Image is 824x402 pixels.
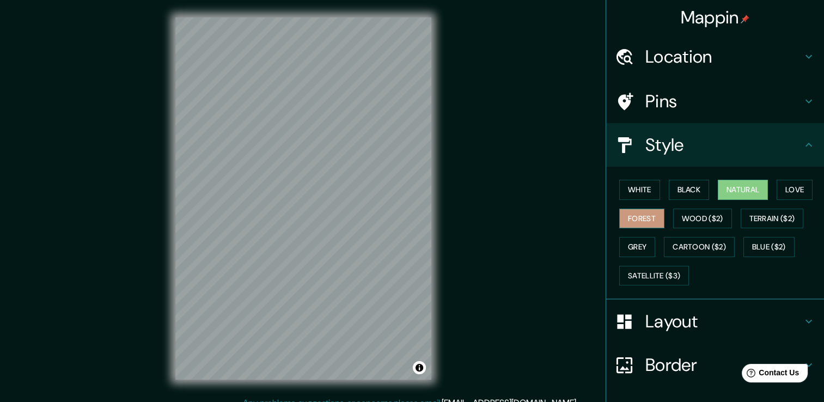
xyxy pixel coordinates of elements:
[743,237,795,257] button: Blue ($2)
[669,180,710,200] button: Black
[413,361,426,374] button: Toggle attribution
[645,134,802,156] h4: Style
[606,35,824,78] div: Location
[606,80,824,123] div: Pins
[175,17,431,380] canvas: Map
[645,46,802,68] h4: Location
[681,7,750,28] h4: Mappin
[741,209,804,229] button: Terrain ($2)
[741,15,749,23] img: pin-icon.png
[777,180,813,200] button: Love
[619,209,664,229] button: Forest
[619,237,655,257] button: Grey
[645,90,802,112] h4: Pins
[619,266,689,286] button: Satellite ($3)
[606,123,824,167] div: Style
[673,209,732,229] button: Wood ($2)
[664,237,735,257] button: Cartoon ($2)
[606,343,824,387] div: Border
[619,180,660,200] button: White
[718,180,768,200] button: Natural
[606,300,824,343] div: Layout
[727,360,812,390] iframe: Help widget launcher
[645,310,802,332] h4: Layout
[645,354,802,376] h4: Border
